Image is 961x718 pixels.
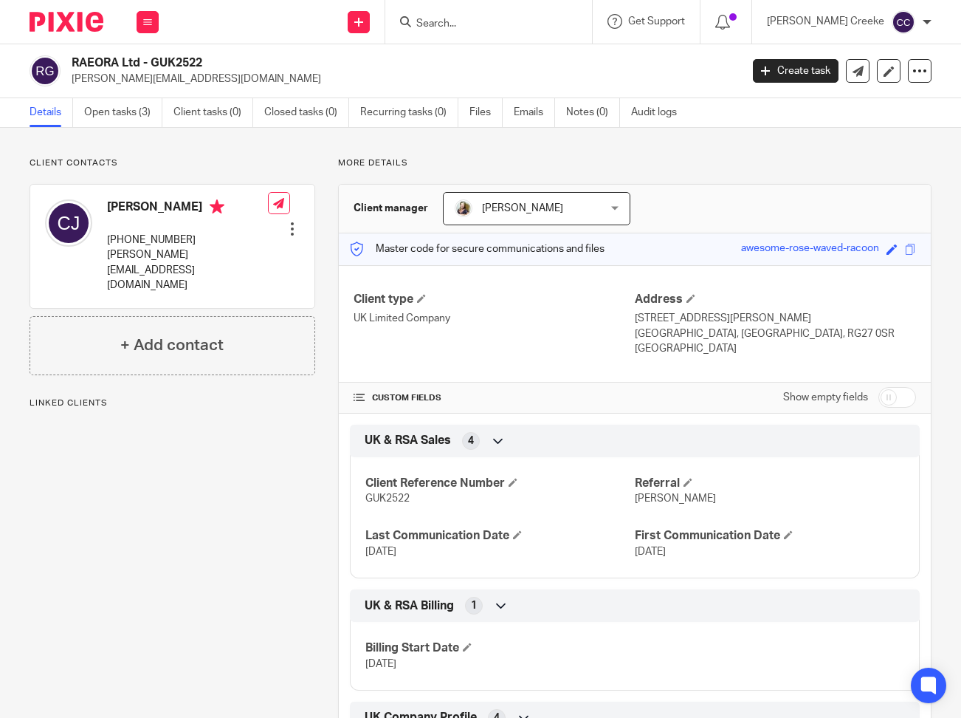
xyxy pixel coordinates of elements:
a: Create task [753,59,838,83]
p: [PERSON_NAME][EMAIL_ADDRESS][DOMAIN_NAME] [72,72,731,86]
p: [GEOGRAPHIC_DATA], [GEOGRAPHIC_DATA], RG27 0SR [635,326,916,341]
span: [DATE] [365,547,396,557]
img: svg%3E [45,199,92,247]
h4: Client Reference Number [365,476,635,491]
p: [PERSON_NAME][EMAIL_ADDRESS][DOMAIN_NAME] [107,247,268,293]
h4: CUSTOM FIELDS [354,392,635,404]
a: Closed tasks (0) [264,98,349,127]
h4: First Communication Date [635,528,904,544]
a: Details [30,98,73,127]
a: Notes (0) [566,98,620,127]
input: Search [415,18,548,31]
img: svg%3E [892,10,915,34]
h4: [PERSON_NAME] [107,199,268,218]
span: [PERSON_NAME] [635,493,716,504]
a: Audit logs [631,98,688,127]
p: UK Limited Company [354,311,635,326]
h4: Address [635,292,916,307]
h4: Client type [354,292,635,307]
span: 4 [468,434,474,448]
a: Open tasks (3) [84,98,162,127]
h4: Last Communication Date [365,528,635,544]
p: More details [338,157,931,169]
p: [PERSON_NAME] Creeke [767,14,884,29]
span: [DATE] [635,547,666,557]
p: [PHONE_NUMBER] [107,233,268,247]
span: 1 [471,598,477,613]
span: Get Support [628,16,685,27]
h3: Client manager [354,201,428,216]
p: [STREET_ADDRESS][PERSON_NAME] [635,311,916,326]
p: Client contacts [30,157,315,169]
img: Pixie [30,12,103,32]
p: Linked clients [30,397,315,409]
span: UK & RSA Billing [365,598,454,614]
img: svg%3E [30,55,61,86]
a: Client tasks (0) [173,98,253,127]
h4: Referral [635,476,904,491]
span: UK & RSA Sales [365,433,451,448]
h4: + Add contact [120,334,224,357]
p: [GEOGRAPHIC_DATA] [635,341,916,356]
p: Master code for secure communications and files [350,242,604,256]
i: Primary [210,199,224,214]
label: Show empty fields [783,390,868,405]
span: [DATE] [365,659,396,669]
span: GUK2522 [365,493,410,504]
img: Karin%20-%20Pic%202.jpg [455,199,472,217]
h4: Billing Start Date [365,640,635,656]
a: Files [469,98,503,127]
div: awesome-rose-waved-racoon [741,241,879,258]
a: Emails [514,98,555,127]
h2: RAEORA Ltd - GUK2522 [72,55,599,71]
span: [PERSON_NAME] [482,203,563,213]
a: Recurring tasks (0) [360,98,458,127]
